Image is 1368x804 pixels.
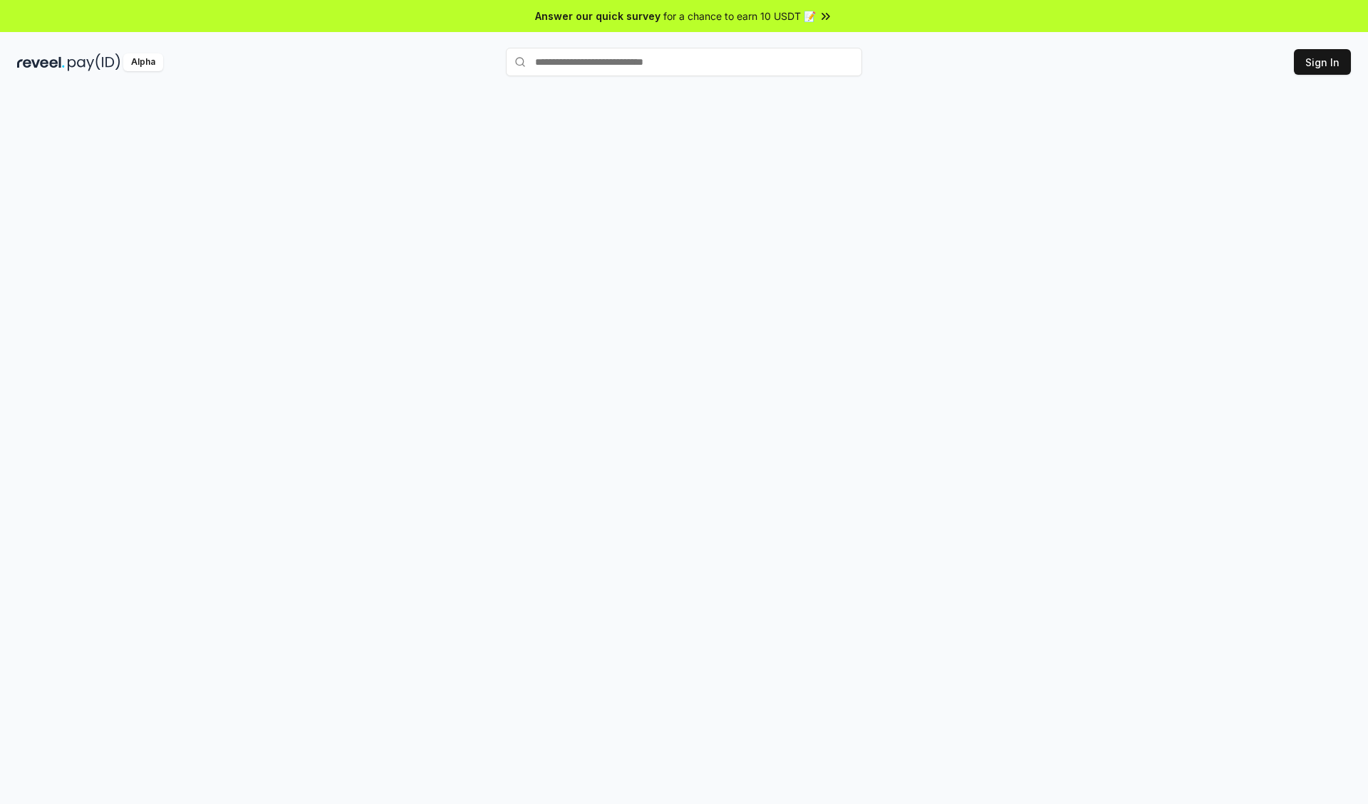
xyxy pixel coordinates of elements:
span: Answer our quick survey [535,9,660,24]
div: Alpha [123,53,163,71]
button: Sign In [1294,49,1351,75]
img: pay_id [68,53,120,71]
img: reveel_dark [17,53,65,71]
span: for a chance to earn 10 USDT 📝 [663,9,816,24]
